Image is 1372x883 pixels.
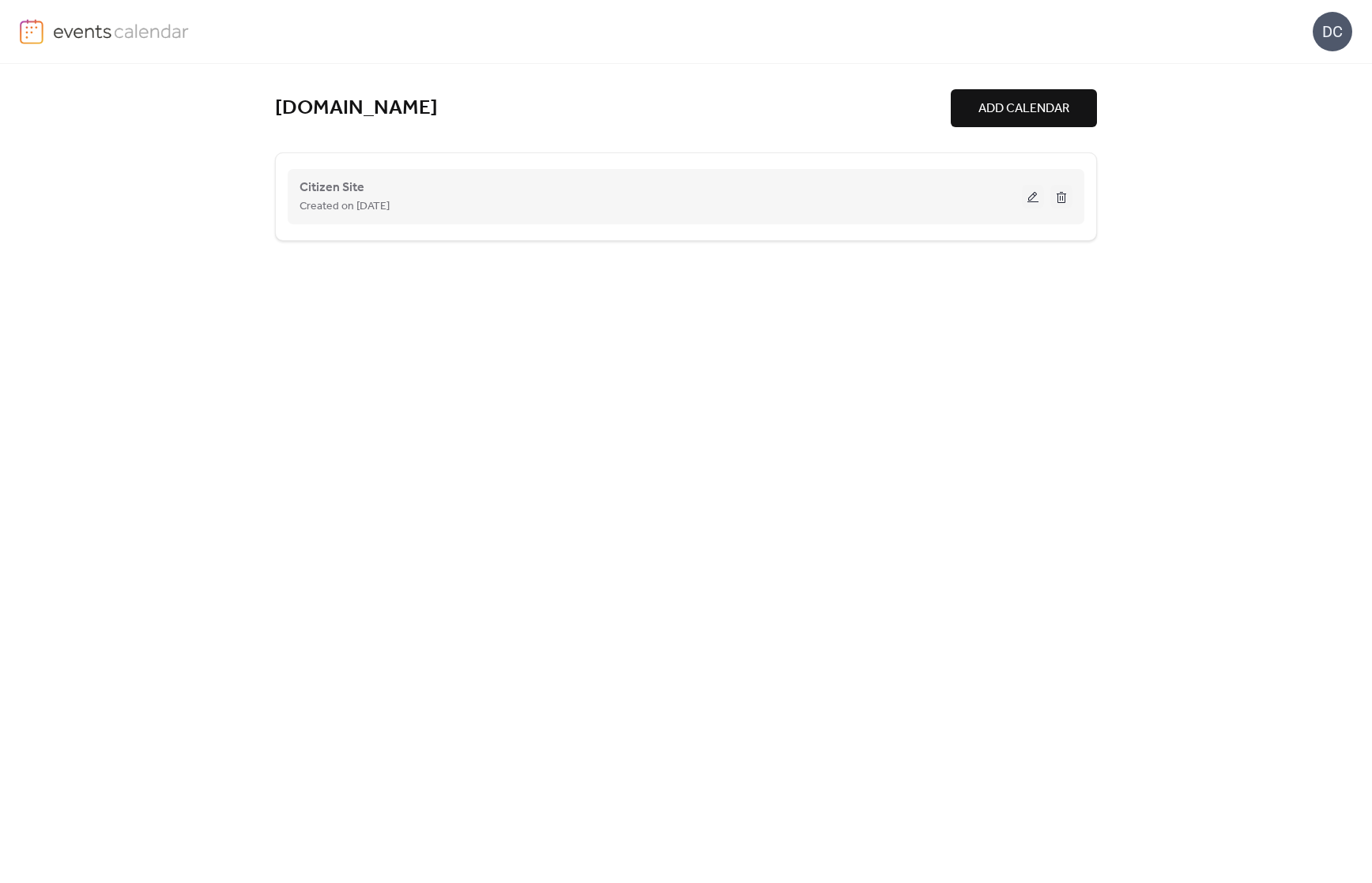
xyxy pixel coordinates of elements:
span: Citizen Site [300,178,364,197]
a: Citizen Site [300,183,364,192]
span: Created on [DATE] [300,197,390,216]
img: logo-type [53,19,190,43]
span: ADD CALENDAR [978,100,1069,118]
a: [DOMAIN_NAME] [275,96,438,122]
div: DC [1313,12,1352,51]
button: ADD CALENDAR [951,89,1097,127]
img: logo [20,19,43,44]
